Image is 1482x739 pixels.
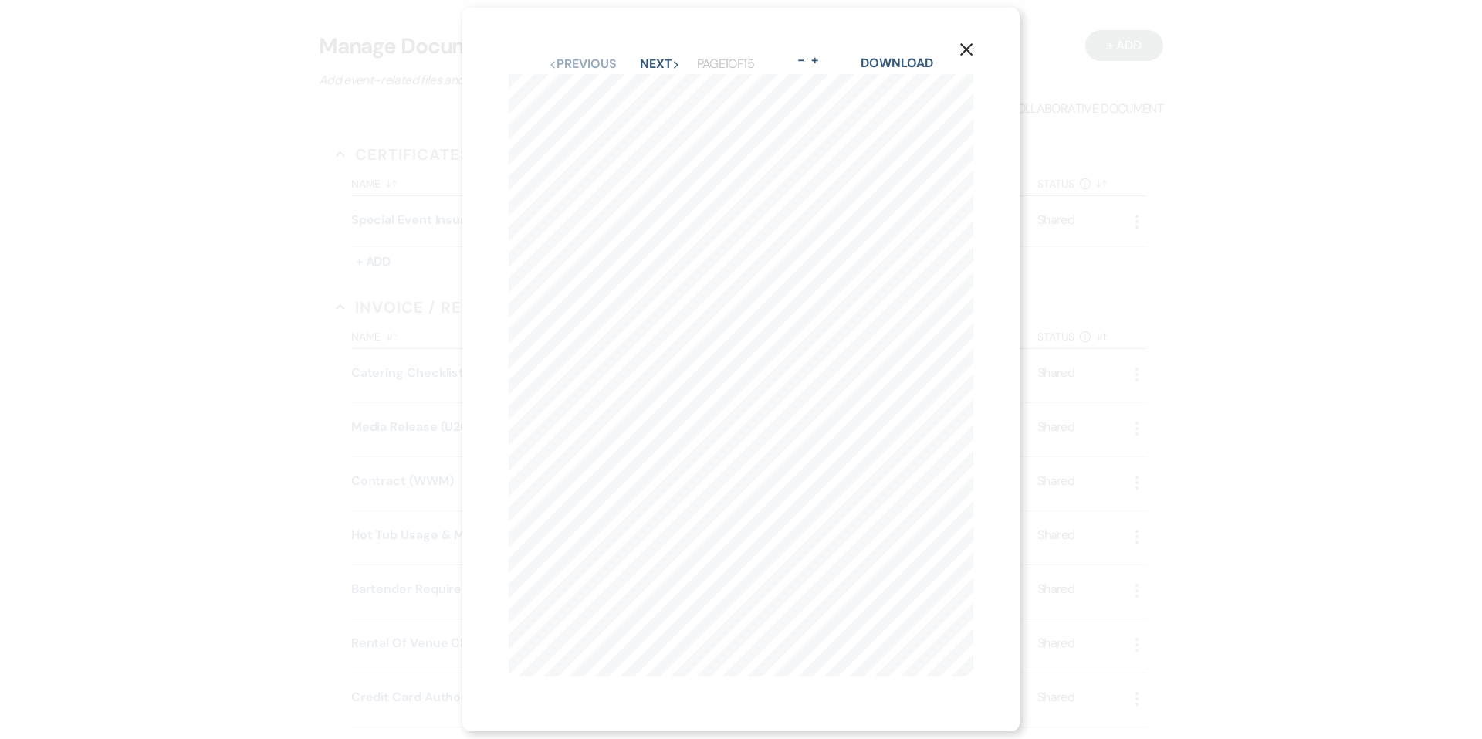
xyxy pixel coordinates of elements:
a: Download [861,55,932,71]
button: - [794,54,807,66]
button: Previous [549,58,616,70]
button: Next [640,58,680,70]
p: Page 1 of 15 [697,54,754,74]
button: + [808,54,821,66]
